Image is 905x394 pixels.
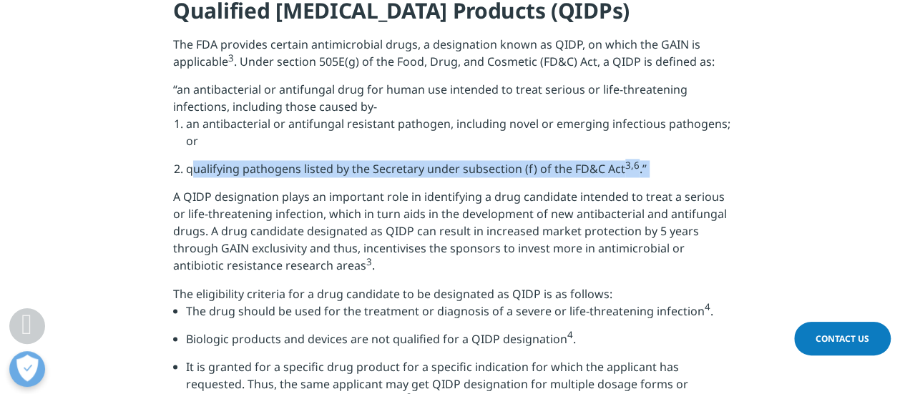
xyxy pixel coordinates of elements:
[705,300,710,313] sup: 4
[173,36,732,81] p: The FDA provides certain antimicrobial drugs, a designation known as QIDP, on which the GAIN is a...
[567,328,573,341] sup: 4
[9,351,45,387] button: Open Preferences
[173,188,732,285] p: A QIDP designation plays an important role in identifying a drug candidate intended to treat a se...
[228,51,234,64] sup: 3
[186,302,732,330] li: The drug should be used for the treatment or diagnosis of a severe or life-threatening infection .
[816,333,869,345] span: Contact Us
[186,160,732,188] li: qualifying pathogens listed by the Secretary under subsection (f) of the FD&C Act .”
[186,330,732,358] li: Biologic products and devices are not qualified for a QIDP designation .
[625,159,640,172] sup: 3,6
[366,255,372,268] sup: 3
[186,115,732,160] li: an antibacterial or antifungal resistant pathogen, including novel or emerging infectious pathoge...
[794,322,891,355] a: Contact Us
